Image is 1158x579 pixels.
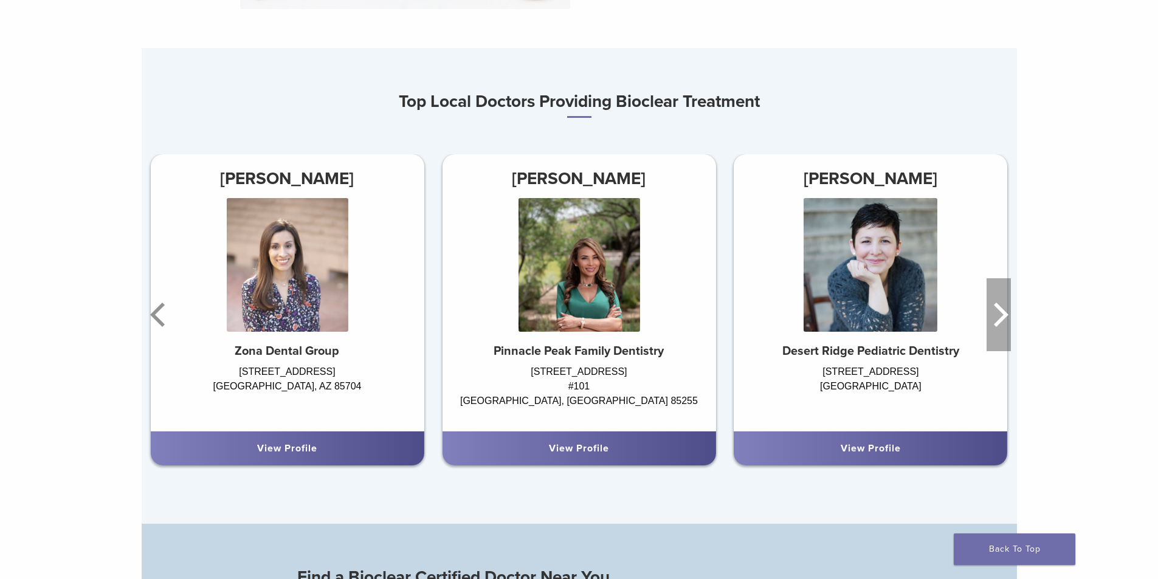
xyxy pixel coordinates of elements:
[734,365,1007,419] div: [STREET_ADDRESS] [GEOGRAPHIC_DATA]
[841,442,901,454] a: View Profile
[148,278,172,351] button: Previous
[954,533,1075,565] a: Back To Top
[150,365,424,419] div: [STREET_ADDRESS] [GEOGRAPHIC_DATA], AZ 85704
[257,442,317,454] a: View Profile
[518,198,639,332] img: Dr. Sara Vizcarra
[442,164,715,193] h3: [PERSON_NAME]
[442,365,715,419] div: [STREET_ADDRESS] #101 [GEOGRAPHIC_DATA], [GEOGRAPHIC_DATA] 85255
[549,442,609,454] a: View Profile
[804,198,937,332] img: Lidieth Libby
[235,344,339,358] strong: Zona Dental Group
[150,164,424,193] h3: [PERSON_NAME]
[226,198,348,332] img: Dr. Sara Garcia
[494,344,664,358] strong: Pinnacle Peak Family Dentistry
[782,344,959,358] strong: Desert Ridge Pediatric Dentistry
[734,164,1007,193] h3: [PERSON_NAME]
[987,278,1011,351] button: Next
[142,87,1017,118] h3: Top Local Doctors Providing Bioclear Treatment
